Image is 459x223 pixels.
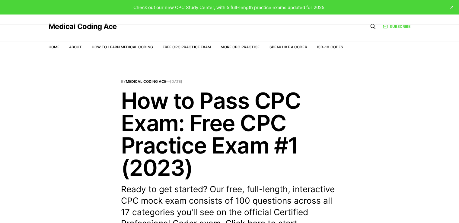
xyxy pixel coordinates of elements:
[92,45,153,49] a: How to Learn Medical Coding
[447,2,457,12] button: close
[126,79,166,84] a: Medical Coding Ace
[383,24,410,29] a: Subscribe
[69,45,82,49] a: About
[49,45,59,49] a: Home
[133,5,326,10] span: Check out our new CPC Study Center, with 5 full-length practice exams updated for 2025!
[163,45,211,49] a: Free CPC Practice Exam
[269,45,307,49] a: Speak Like a Coder
[221,45,260,49] a: More CPC Practice
[121,89,338,179] h1: How to Pass CPC Exam: Free CPC Practice Exam #1 (2023)
[49,23,117,30] a: Medical Coding Ace
[317,45,343,49] a: ICD-10 Codes
[170,79,182,84] time: [DATE]
[121,80,338,83] span: By —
